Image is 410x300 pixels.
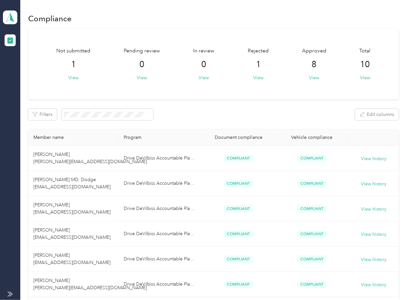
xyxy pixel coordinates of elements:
[124,47,160,55] span: Pending review
[33,278,147,291] span: [PERSON_NAME] [PERSON_NAME][EMAIL_ADDRESS][DOMAIN_NAME]
[118,129,202,146] th: Program
[355,109,399,120] button: Edit columns
[33,152,147,164] span: [PERSON_NAME] [PERSON_NAME][EMAIL_ADDRESS][DOMAIN_NAME]
[199,74,209,81] button: View
[137,74,147,81] button: View
[361,155,386,162] button: View history
[33,253,111,265] span: [PERSON_NAME] [EMAIL_ADDRESS][DOMAIN_NAME]
[28,129,118,146] th: Member name
[118,171,202,196] td: Drive DeVilbiss Accountable Plan 2024
[360,74,370,81] button: View
[223,230,254,238] span: Compliant
[56,47,90,55] span: Not submitted
[360,59,370,70] span: 10
[253,74,263,81] button: View
[28,109,57,120] button: Filters
[202,59,206,70] span: 0
[223,155,254,162] span: Compliant
[309,74,319,81] button: View
[297,155,327,162] span: Compliant
[223,180,254,187] span: Compliant
[33,177,111,190] span: [PERSON_NAME] MD. Dodge [EMAIL_ADDRESS][DOMAIN_NAME]
[33,202,111,215] span: [PERSON_NAME] [EMAIL_ADDRESS][DOMAIN_NAME]
[223,281,254,288] span: Compliant
[297,205,327,213] span: Compliant
[118,221,202,247] td: Drive DeVilbiss Accountable Plan 2024
[118,146,202,171] td: Drive DeVilbiss Accountable Plan 2024
[297,281,327,288] span: Compliant
[361,281,386,289] button: View history
[71,59,76,70] span: 1
[256,59,261,70] span: 1
[118,196,202,221] td: Drive DeVilbiss Accountable Plan 2024
[297,230,327,238] span: Compliant
[223,255,254,263] span: Compliant
[248,47,269,55] span: Rejected
[361,206,386,213] button: View history
[28,15,72,22] h1: Compliance
[297,180,327,187] span: Compliant
[118,272,202,297] td: Drive DeVilbiss Accountable Plan 2024
[118,247,202,272] td: Drive DeVilbiss Accountable Plan 2024
[139,59,144,70] span: 0
[373,263,410,300] iframe: Everlance-gr Chat Button Frame
[33,227,111,240] span: [PERSON_NAME] [EMAIL_ADDRESS][DOMAIN_NAME]
[68,74,79,81] button: View
[360,47,371,55] span: Total
[193,47,215,55] span: In review
[302,47,326,55] span: Approved
[361,256,386,263] button: View history
[361,180,386,188] button: View history
[297,255,327,263] span: Compliant
[280,135,343,140] div: Vehicle compliance
[207,135,270,140] div: Document compliance
[361,231,386,238] button: View history
[223,205,254,213] span: Compliant
[312,59,316,70] span: 8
